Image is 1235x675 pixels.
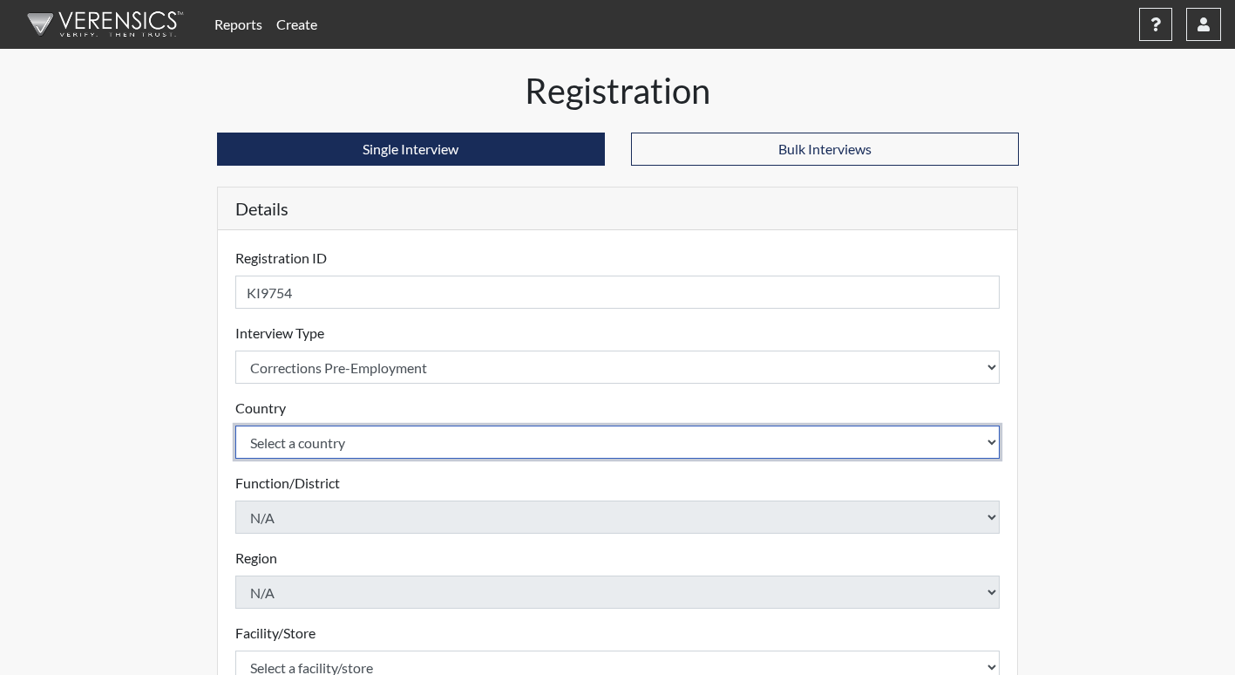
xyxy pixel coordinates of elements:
input: Insert a Registration ID, which needs to be a unique alphanumeric value for each interviewee [235,276,1001,309]
h1: Registration [217,70,1019,112]
a: Reports [207,7,269,42]
button: Bulk Interviews [631,133,1019,166]
label: Region [235,548,277,569]
label: Function/District [235,473,340,494]
label: Facility/Store [235,623,316,644]
label: Interview Type [235,323,324,344]
a: Create [269,7,324,42]
label: Country [235,398,286,419]
label: Registration ID [235,248,327,269]
h5: Details [218,187,1018,230]
button: Single Interview [217,133,605,166]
